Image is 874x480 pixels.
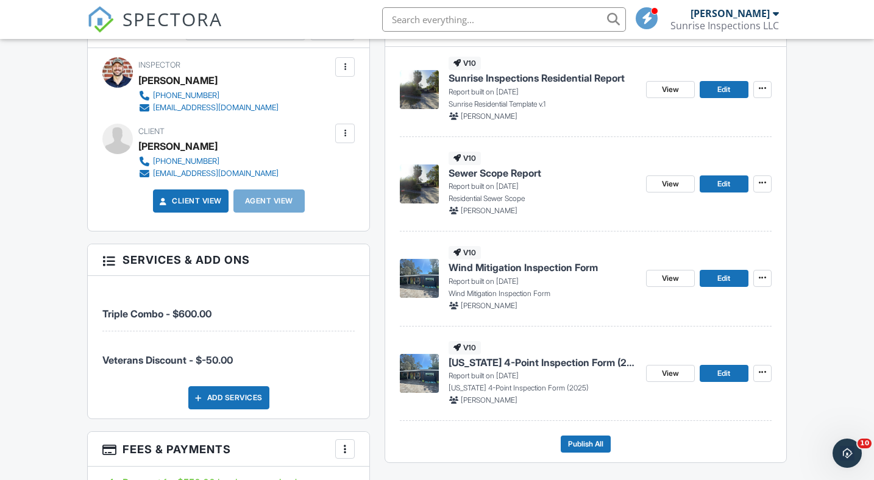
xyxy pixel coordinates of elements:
[102,308,211,320] span: Triple Combo - $600.00
[157,195,222,207] a: Client View
[138,102,279,114] a: [EMAIL_ADDRESS][DOMAIN_NAME]
[102,331,355,376] li: Manual fee: Veterans Discount
[670,19,779,32] div: Sunrise Inspections LLC
[833,439,862,468] iframe: Intercom live chat
[138,71,218,90] div: [PERSON_NAME]
[138,155,279,168] a: [PHONE_NUMBER]
[153,157,219,166] div: [PHONE_NUMBER]
[138,60,180,69] span: Inspector
[153,103,279,113] div: [EMAIL_ADDRESS][DOMAIN_NAME]
[102,354,233,366] span: Veterans Discount - $-50.00
[88,432,369,467] h3: Fees & Payments
[691,7,770,19] div: [PERSON_NAME]
[87,6,114,33] img: The Best Home Inspection Software - Spectora
[102,285,355,331] li: Service: Triple Combo
[138,127,165,136] span: Client
[87,16,222,42] a: SPECTORA
[153,91,219,101] div: [PHONE_NUMBER]
[858,439,872,448] span: 10
[153,169,279,178] div: [EMAIL_ADDRESS][DOMAIN_NAME]
[138,90,279,102] a: [PHONE_NUMBER]
[138,168,279,180] a: [EMAIL_ADDRESS][DOMAIN_NAME]
[382,7,626,32] input: Search everything...
[88,244,369,276] h3: Services & Add ons
[138,137,218,155] div: [PERSON_NAME]
[123,6,222,32] span: SPECTORA
[188,386,269,409] div: Add Services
